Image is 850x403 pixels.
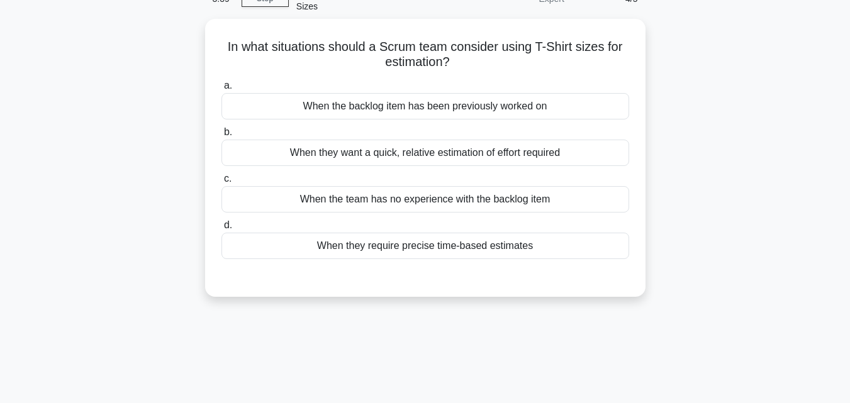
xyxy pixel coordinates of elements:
[224,173,232,184] span: c.
[221,233,629,259] div: When they require precise time-based estimates
[221,186,629,213] div: When the team has no experience with the backlog item
[220,39,630,70] h5: In what situations should a Scrum team consider using T-Shirt sizes for estimation?
[224,80,232,91] span: a.
[224,219,232,230] span: d.
[221,140,629,166] div: When they want a quick, relative estimation of effort required
[221,93,629,119] div: When the backlog item has been previously worked on
[224,126,232,137] span: b.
